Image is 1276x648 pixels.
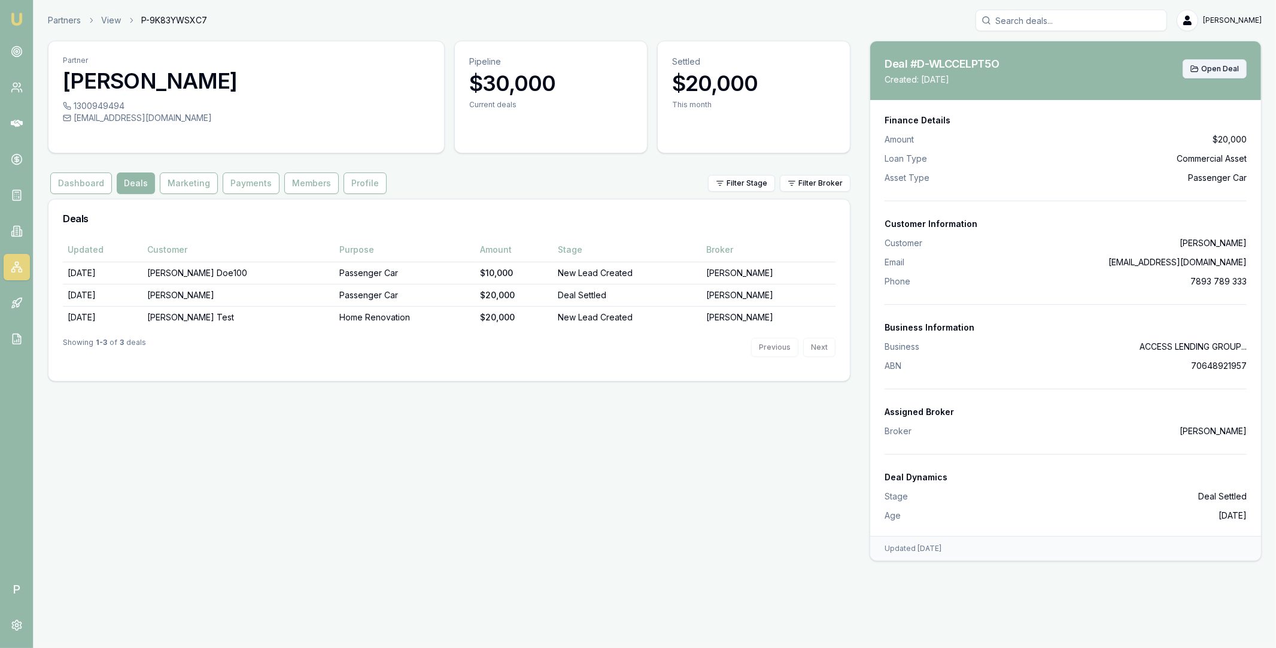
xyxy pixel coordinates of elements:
button: Filter Stage [708,175,775,192]
a: 7893 789 333 [1190,276,1247,286]
td: Passenger Car [335,262,475,284]
td: [PERSON_NAME] [701,306,836,328]
button: Open Deal [1183,59,1247,78]
div: Stage [558,244,696,256]
td: New Lead Created [553,262,701,284]
p: Created: [DATE] [885,74,1018,86]
p: Partner [63,56,430,65]
dt: Age [885,510,901,522]
div: $20,000 [480,311,548,323]
span: Filter Stage [727,178,767,188]
span: Open Deal [1201,64,1239,74]
a: Partners [48,14,81,26]
button: Filter Broker [780,175,850,192]
input: Search deals [976,10,1167,31]
td: New Lead Created [553,306,701,328]
h3: [PERSON_NAME] [63,69,430,93]
dt: Stage [885,490,908,502]
nav: breadcrumb [48,14,207,26]
h3: Deals [63,214,836,223]
dt: Email [885,256,904,268]
div: $10,000 [480,267,548,279]
dt: Phone [885,275,910,287]
h3: $30,000 [469,71,633,95]
dt: Business [885,341,919,353]
button: Dashboard [50,172,112,194]
dt: ABN [885,360,901,372]
h3: Deal #D-WLCCELPT5O [885,56,1018,72]
span: Filter Broker [798,178,843,188]
div: Current deals [469,100,633,110]
button: Profile [344,172,387,194]
div: $20,000 [480,289,548,301]
td: Home Renovation [335,306,475,328]
dd: Deal Settled [1198,490,1247,502]
span: Passenger Car [1188,172,1247,184]
span: Loan Type [885,153,927,165]
div: Updated [68,244,138,256]
button: Deals [117,172,155,194]
button: Members [284,172,339,194]
div: 1300949494 [63,100,430,112]
div: Broker [706,244,831,256]
div: Deal Dynamics [885,471,1247,483]
div: Assigned Broker [885,406,1247,418]
p: Settled [672,56,836,68]
div: Customer Information [885,218,1247,230]
span: Commercial Asset [1177,153,1247,165]
div: This month [672,100,836,110]
div: Updated [DATE] [885,544,941,553]
dd: ACCESS LENDING GROUP... [1140,341,1247,353]
dd: [PERSON_NAME] [1180,425,1247,437]
td: [DATE] [63,284,142,306]
span: $20,000 [1213,134,1247,146]
td: [PERSON_NAME] [701,262,836,284]
div: Showing of deals [63,338,146,357]
a: [EMAIL_ADDRESS][DOMAIN_NAME] [1108,257,1247,267]
div: Business Information [885,322,1247,334]
dd: 70648921957 [1191,360,1247,372]
div: [EMAIL_ADDRESS][DOMAIN_NAME] [63,112,430,124]
dt: Customer [885,237,922,249]
dd: [PERSON_NAME] [1180,237,1247,249]
td: [PERSON_NAME] [701,284,836,306]
button: Payments [223,172,279,194]
dt: Broker [885,425,912,437]
div: Amount [480,244,548,256]
button: Marketing [160,172,218,194]
div: Customer [147,244,330,256]
div: Purpose [339,244,470,256]
td: [PERSON_NAME] Doe100 [142,262,335,284]
strong: 3 [120,338,124,357]
span: P-9K83YWSXC7 [141,14,207,26]
td: [DATE] [63,262,142,284]
dd: [DATE] [1219,510,1247,522]
td: [PERSON_NAME] Test [142,306,335,328]
p: Pipeline [469,56,633,68]
h3: $20,000 [672,71,836,95]
td: Passenger Car [335,284,475,306]
a: View [101,14,121,26]
strong: 1 - 3 [96,338,107,357]
span: Asset Type [885,172,929,184]
div: Finance Details [885,114,1247,126]
img: emu-icon-u.png [10,12,24,26]
span: P [4,576,30,602]
span: Amount [885,134,914,146]
td: Deal Settled [553,284,701,306]
td: [DATE] [63,306,142,328]
span: [PERSON_NAME] [1203,16,1262,25]
td: [PERSON_NAME] [142,284,335,306]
